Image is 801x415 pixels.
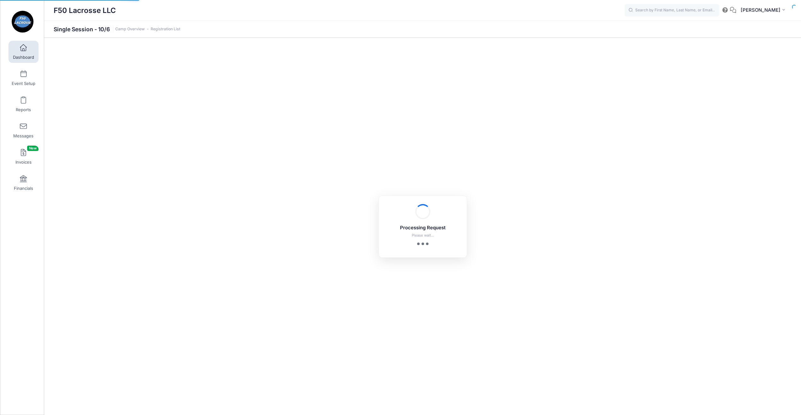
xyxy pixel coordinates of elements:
span: Event Setup [12,81,35,86]
span: Invoices [15,159,32,165]
span: Financials [14,186,33,191]
span: Dashboard [13,55,34,60]
p: Please wait... [387,233,458,238]
a: Reports [9,93,39,115]
a: Registration List [151,27,180,32]
img: F50 Lacrosse LLC [11,10,34,33]
h5: Processing Request [387,225,458,231]
button: [PERSON_NAME] [736,3,792,18]
a: Camp Overview [115,27,145,32]
input: Search by First Name, Last Name, or Email... [625,4,719,17]
a: Messages [9,119,39,141]
span: Reports [16,107,31,112]
a: Financials [9,172,39,194]
a: F50 Lacrosse LLC [0,7,45,37]
a: Dashboard [9,41,39,63]
h1: F50 Lacrosse LLC [54,3,116,18]
span: [PERSON_NAME] [740,7,780,14]
span: Messages [13,133,33,139]
span: New [27,146,39,151]
a: InvoicesNew [9,146,39,168]
a: Event Setup [9,67,39,89]
h1: Single Session - 10/6 [54,26,180,33]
